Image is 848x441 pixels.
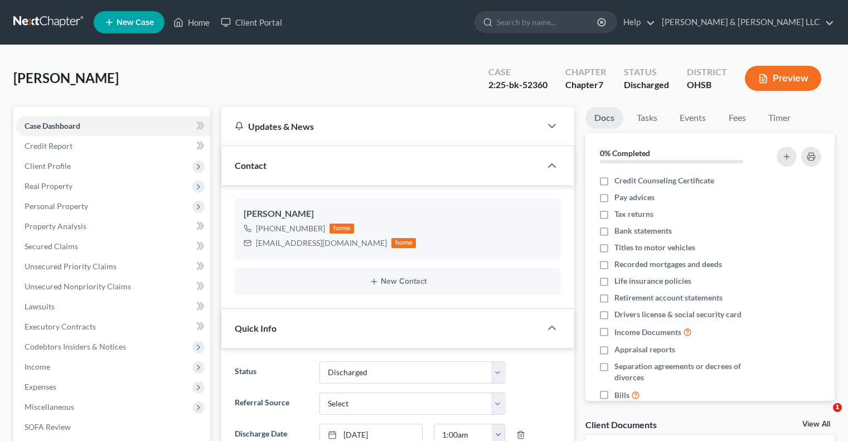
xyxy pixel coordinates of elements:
[244,207,552,221] div: [PERSON_NAME]
[25,342,126,351] span: Codebtors Insiders & Notices
[16,317,210,337] a: Executory Contracts
[229,392,313,415] label: Referral Source
[16,297,210,317] a: Lawsuits
[16,417,210,437] a: SOFA Review
[256,238,387,249] div: [EMAIL_ADDRESS][DOMAIN_NAME]
[244,277,552,286] button: New Contact
[624,66,669,79] div: Status
[497,12,599,32] input: Search by name...
[16,136,210,156] a: Credit Report
[810,403,837,430] iframe: Intercom live chat
[25,181,72,191] span: Real Property
[13,70,119,86] span: [PERSON_NAME]
[614,175,714,186] span: Credit Counseling Certificate
[25,241,78,251] span: Secured Claims
[687,66,727,79] div: District
[25,121,80,130] span: Case Dashboard
[391,238,416,248] div: home
[16,277,210,297] a: Unsecured Nonpriority Claims
[329,224,354,234] div: home
[759,107,799,129] a: Timer
[585,419,657,430] div: Client Documents
[585,107,623,129] a: Docs
[488,79,547,91] div: 2:25-bk-52360
[117,18,154,27] span: New Case
[25,362,50,371] span: Income
[16,116,210,136] a: Case Dashboard
[25,422,71,432] span: SOFA Review
[25,382,56,391] span: Expenses
[802,420,830,428] a: View All
[833,403,842,412] span: 1
[168,12,215,32] a: Home
[656,12,834,32] a: [PERSON_NAME] & [PERSON_NAME] LLC
[614,292,723,303] span: Retirement account statements
[565,66,606,79] div: Chapter
[25,201,88,211] span: Personal Property
[25,141,72,151] span: Credit Report
[614,327,681,338] span: Income Documents
[16,236,210,256] a: Secured Claims
[565,79,606,91] div: Chapter
[618,12,655,32] a: Help
[598,79,603,90] span: 7
[614,192,655,203] span: Pay advices
[600,148,650,158] strong: 0% Completed
[614,309,742,320] span: Drivers license & social security card
[614,361,763,383] span: Separation agreements or decrees of divorces
[25,161,71,171] span: Client Profile
[614,259,722,270] span: Recorded mortgages and deeds
[25,302,55,311] span: Lawsuits
[488,66,547,79] div: Case
[235,120,527,132] div: Updates & News
[614,225,672,236] span: Bank statements
[256,223,325,234] div: [PHONE_NUMBER]
[671,107,715,129] a: Events
[16,216,210,236] a: Property Analysis
[719,107,755,129] a: Fees
[628,107,666,129] a: Tasks
[25,221,86,231] span: Property Analysis
[235,323,277,333] span: Quick Info
[624,79,669,91] div: Discharged
[687,79,727,91] div: OHSB
[25,282,131,291] span: Unsecured Nonpriority Claims
[235,160,266,171] span: Contact
[614,275,691,287] span: Life insurance policies
[614,344,675,355] span: Appraisal reports
[16,256,210,277] a: Unsecured Priority Claims
[614,242,695,253] span: Titles to motor vehicles
[745,66,821,91] button: Preview
[215,12,288,32] a: Client Portal
[614,209,653,220] span: Tax returns
[25,322,96,331] span: Executory Contracts
[25,261,117,271] span: Unsecured Priority Claims
[25,402,74,411] span: Miscellaneous
[614,390,629,401] span: Bills
[229,361,313,384] label: Status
